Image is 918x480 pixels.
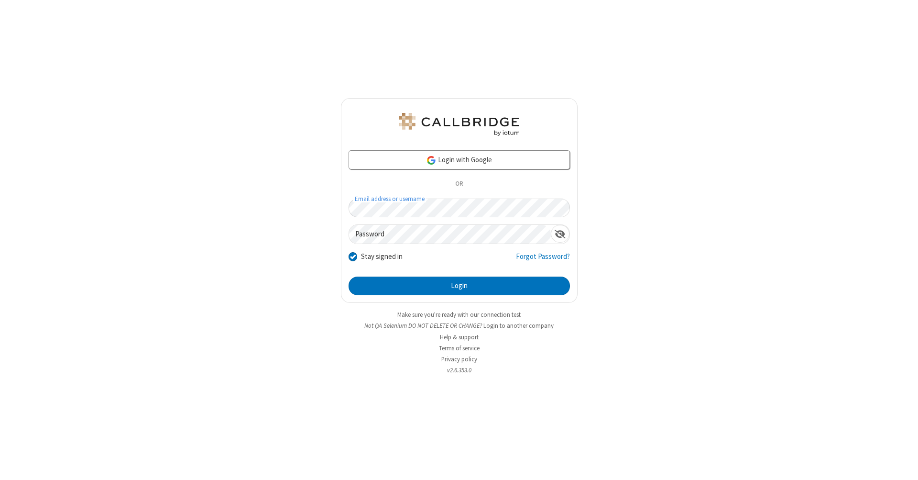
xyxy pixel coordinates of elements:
a: Forgot Password? [516,251,570,269]
div: Show password [551,225,569,243]
input: Password [349,225,551,244]
a: Help & support [440,333,479,341]
img: QA Selenium DO NOT DELETE OR CHANGE [397,113,521,136]
button: Login to another company [483,321,554,330]
li: v2.6.353.0 [341,366,578,375]
img: google-icon.png [426,155,437,166]
a: Terms of service [439,344,480,352]
li: Not QA Selenium DO NOT DELETE OR CHANGE? [341,321,578,330]
button: Login [349,277,570,296]
a: Make sure you're ready with our connection test [397,311,521,319]
label: Stay signed in [361,251,403,262]
input: Email address or username [349,199,570,217]
span: OR [451,178,467,191]
a: Login with Google [349,150,570,169]
a: Privacy policy [441,355,477,363]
